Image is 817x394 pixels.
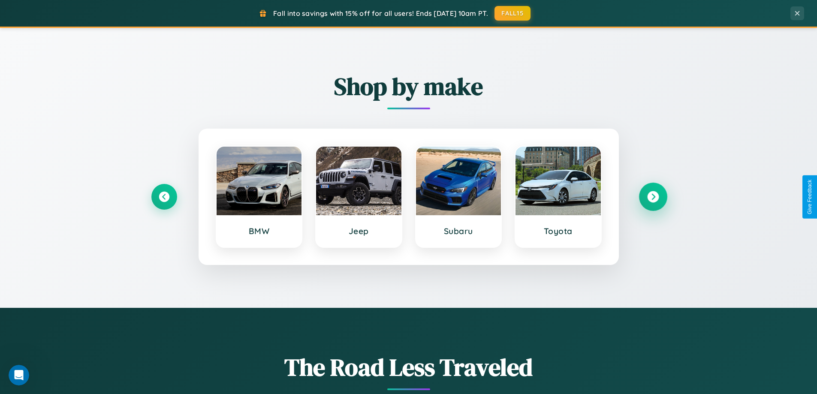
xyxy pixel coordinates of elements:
[494,6,531,21] button: FALL15
[225,226,293,236] h3: BMW
[151,351,666,384] h1: The Road Less Traveled
[425,226,493,236] h3: Subaru
[807,180,813,214] div: Give Feedback
[524,226,592,236] h3: Toyota
[9,365,29,385] iframe: Intercom live chat
[151,70,666,103] h2: Shop by make
[273,9,488,18] span: Fall into savings with 15% off for all users! Ends [DATE] 10am PT.
[325,226,393,236] h3: Jeep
